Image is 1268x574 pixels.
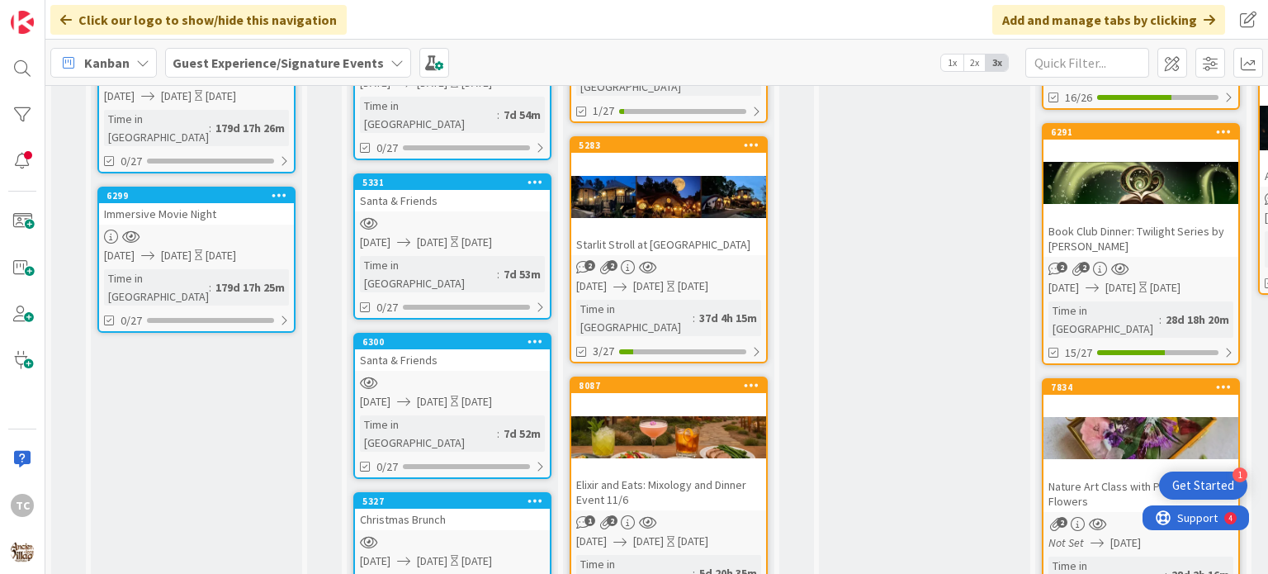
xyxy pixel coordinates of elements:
div: 7834 [1043,380,1238,395]
span: Support [35,2,75,22]
div: [DATE] [1150,279,1180,296]
div: 8087 [571,378,766,393]
div: [DATE] [206,247,236,264]
span: 15/27 [1065,344,1092,362]
span: 3/27 [593,343,614,360]
span: : [497,265,499,283]
span: 2 [607,515,617,526]
div: 5331 [355,175,550,190]
span: 2 [607,260,617,271]
span: Kanban [84,53,130,73]
div: [DATE] [461,234,492,251]
div: 6300Santa & Friends [355,334,550,371]
span: [DATE] [360,393,390,410]
span: : [693,309,695,327]
div: Time in [GEOGRAPHIC_DATA] [360,256,497,292]
span: 16/26 [1065,89,1092,107]
img: avatar [11,540,34,563]
a: 5283Starlit Stroll at [GEOGRAPHIC_DATA][DATE][DATE][DATE]Time in [GEOGRAPHIC_DATA]:37d 4h 15m3/27 [570,136,768,363]
div: 5283 [579,140,766,151]
span: [DATE] [633,278,664,295]
div: Time in [GEOGRAPHIC_DATA] [576,300,693,336]
div: Book Club Dinner: Twilight Series by [PERSON_NAME] [1043,221,1238,257]
div: 5327 [362,496,550,507]
div: 4 [86,7,90,20]
span: 0/27 [376,299,398,316]
div: 5283 [571,138,766,153]
div: Time in [GEOGRAPHIC_DATA] [104,269,209,306]
div: 7834Nature Art Class with Pressed Flowers [1043,380,1238,512]
span: [DATE] [161,88,192,105]
div: 6291 [1051,126,1238,138]
div: [DATE] [678,278,708,295]
span: 0/27 [121,153,142,170]
span: 1x [941,55,963,71]
div: 179d 17h 25m [211,278,289,296]
a: [DATE][DATE][DATE]Time in [GEOGRAPHIC_DATA]:179d 17h 26m0/27 [97,27,296,173]
div: Time in [GEOGRAPHIC_DATA] [1048,301,1159,338]
div: 7834 [1051,382,1238,393]
div: [DATE] [206,88,236,105]
span: 2 [1057,262,1067,273]
div: Santa & Friends [355,190,550,211]
span: 2x [963,55,986,71]
span: [DATE] [104,247,135,264]
span: [DATE] [633,533,664,550]
span: 2 [1079,262,1090,273]
img: Visit kanbanzone.com [11,11,34,34]
span: 3x [986,55,1008,71]
span: [DATE] [576,533,607,550]
span: [DATE] [417,234,447,251]
div: 5331Santa & Friends [355,175,550,211]
div: 8087 [579,380,766,391]
a: 5331Santa & Friends[DATE][DATE][DATE]Time in [GEOGRAPHIC_DATA]:7d 53m0/27 [353,173,551,320]
span: 0/27 [121,312,142,330]
span: 0/27 [376,140,398,157]
span: [DATE] [417,553,447,570]
span: 1 [584,515,595,526]
input: Quick Filter... [1025,48,1149,78]
div: Click our logo to show/hide this navigation [50,5,347,35]
span: [DATE] [1105,279,1136,296]
b: Guest Experience/Signature Events [173,55,384,71]
div: 28d 18h 20m [1162,311,1233,329]
div: 7d 52m [499,425,545,443]
span: [DATE] [360,234,390,251]
span: 2 [1057,517,1067,528]
span: [DATE] [417,393,447,410]
div: 37d 4h 15m [695,309,761,327]
a: 6291Book Club Dinner: Twilight Series by [PERSON_NAME][DATE][DATE][DATE]Time in [GEOGRAPHIC_DATA]... [1042,123,1240,365]
span: : [209,119,211,137]
span: [DATE] [576,278,607,295]
div: Time in [GEOGRAPHIC_DATA] [360,97,497,133]
span: 0/27 [376,458,398,476]
div: Open Get Started checklist, remaining modules: 1 [1159,472,1247,500]
div: 6299 [99,188,294,203]
div: Get Started [1172,477,1234,494]
a: 6299Immersive Movie Night[DATE][DATE][DATE]Time in [GEOGRAPHIC_DATA]:179d 17h 25m0/27 [97,187,296,333]
div: 179d 17h 26m [211,119,289,137]
a: [DATE][DATE][DATE]Time in [GEOGRAPHIC_DATA]:7d 54m0/27 [353,14,551,160]
div: TC [11,494,34,517]
div: 5327Christmas Brunch [355,494,550,530]
div: 6300 [355,334,550,349]
div: 1 [1233,467,1247,482]
div: Add and manage tabs by clicking [992,5,1225,35]
i: Not Set [1048,535,1084,550]
span: 2 [584,260,595,271]
div: Santa & Friends [355,349,550,371]
div: 7d 53m [499,265,545,283]
span: [DATE] [1110,534,1141,552]
span: : [1159,311,1162,329]
div: 6291Book Club Dinner: Twilight Series by [PERSON_NAME] [1043,125,1238,257]
div: 5331 [362,177,550,188]
span: : [497,425,499,443]
div: [DATE] [461,553,492,570]
div: 7d 54m [499,106,545,124]
div: 5283Starlit Stroll at [GEOGRAPHIC_DATA] [571,138,766,255]
div: Immersive Movie Night [99,203,294,225]
span: [DATE] [1048,279,1079,296]
div: 6291 [1043,125,1238,140]
div: 6300 [362,336,550,348]
div: [DATE] [461,393,492,410]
